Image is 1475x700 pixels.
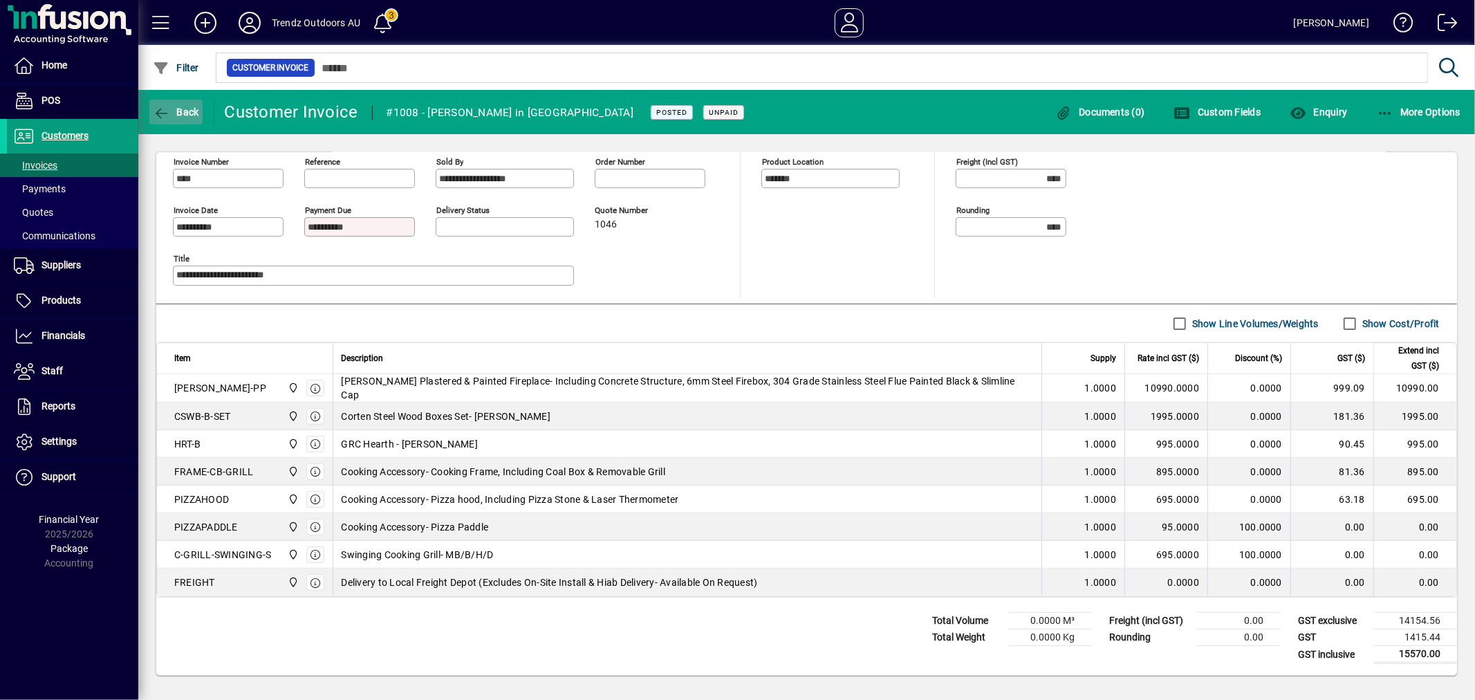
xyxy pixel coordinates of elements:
span: Home [41,59,67,71]
span: Item [174,351,191,366]
span: Posted [656,108,687,117]
a: Support [7,460,138,495]
td: 0.0000 Kg [1008,629,1091,646]
td: 100.0000 [1207,513,1290,541]
div: 695.0000 [1133,548,1199,562]
mat-label: Sold by [436,157,463,167]
td: 181.36 [1290,403,1373,430]
td: Total Weight [925,629,1008,646]
span: 1.0000 [1085,548,1117,562]
td: 100.0000 [1207,541,1290,569]
div: [PERSON_NAME] [1294,12,1369,34]
td: 0.00 [1290,569,1373,596]
div: 995.0000 [1133,437,1199,451]
button: Documents (0) [1052,100,1149,125]
td: 0.00 [1197,613,1280,629]
td: GST exclusive [1291,613,1374,629]
span: Corten Steel Wood Boxes Set- [PERSON_NAME] [342,409,551,423]
div: FREIGHT [174,575,215,589]
mat-label: Invoice number [174,157,229,167]
span: Central [284,492,300,507]
span: Quotes [14,207,53,218]
a: Quotes [7,201,138,224]
span: POS [41,95,60,106]
td: 0.0000 [1207,458,1290,486]
span: Payments [14,183,66,194]
mat-label: Delivery status [436,205,490,215]
td: 81.36 [1290,458,1373,486]
div: 695.0000 [1133,492,1199,506]
span: Discount (%) [1235,351,1282,366]
span: Filter [153,62,199,73]
span: Settings [41,436,77,447]
td: 63.18 [1290,486,1373,513]
button: Back [149,100,203,125]
span: Financials [41,330,85,341]
span: Products [41,295,81,306]
a: Logout [1427,3,1458,48]
td: 15570.00 [1374,646,1457,663]
td: 0.0000 [1207,430,1290,458]
a: Staff [7,354,138,389]
span: Customer Invoice [232,61,309,75]
div: FRAME-CB-GRILL [174,465,254,479]
span: 1.0000 [1085,437,1117,451]
td: 0.00 [1290,513,1373,541]
span: Back [153,107,199,118]
span: Central [284,519,300,535]
span: GST ($) [1337,351,1365,366]
button: Filter [149,55,203,80]
td: 1995.00 [1373,403,1456,430]
span: Invoices [14,160,57,171]
div: HRT-B [174,437,201,451]
div: 1995.0000 [1133,409,1199,423]
mat-label: Title [174,254,189,264]
td: 999.09 [1290,374,1373,403]
mat-label: Reference [305,157,340,167]
td: 10990.00 [1373,374,1456,403]
mat-label: Rounding [956,205,990,215]
span: Description [342,351,384,366]
span: Delivery to Local Freight Depot (Excludes On-Site Install & Hiab Delivery- Available On Request) [342,575,758,589]
mat-label: Invoice date [174,205,218,215]
td: 695.00 [1373,486,1456,513]
a: Suppliers [7,248,138,283]
span: 1.0000 [1085,492,1117,506]
div: 0.0000 [1133,575,1199,589]
a: Settings [7,425,138,459]
td: Total Volume [925,613,1008,629]
div: Trendz Outdoors AU [272,12,360,34]
span: 1.0000 [1085,409,1117,423]
span: 1046 [595,219,617,230]
a: Financials [7,319,138,353]
td: 0.0000 M³ [1008,613,1091,629]
td: 14154.56 [1374,613,1457,629]
a: Invoices [7,154,138,177]
span: 1.0000 [1085,381,1117,395]
div: PIZZAPADDLE [174,520,238,534]
span: More Options [1377,107,1461,118]
label: Show Cost/Profit [1360,317,1440,331]
span: Supply [1091,351,1116,366]
span: Financial Year [39,514,100,525]
span: Support [41,471,76,482]
div: 95.0000 [1133,520,1199,534]
span: Reports [41,400,75,412]
td: 895.00 [1373,458,1456,486]
span: Cooking Accessory- Pizza hood, Including Pizza Stone & Laser Thermometer [342,492,679,506]
span: Staff [41,365,63,376]
td: 0.0000 [1207,374,1290,403]
span: Unpaid [709,108,739,117]
mat-label: Order number [595,157,645,167]
span: Central [284,380,300,396]
button: Custom Fields [1171,100,1265,125]
mat-label: Product location [762,157,824,167]
span: Central [284,464,300,479]
span: Extend incl GST ($) [1382,343,1439,374]
span: 1.0000 [1085,520,1117,534]
span: Cooking Accessory- Cooking Frame, Including Coal Box & Removable Grill [342,465,666,479]
label: Show Line Volumes/Weights [1189,317,1319,331]
span: [PERSON_NAME] Plastered & Painted Fireplace- Including Concrete Structure, 6mm Steel Firebox, 304... [342,374,1034,402]
div: 10990.0000 [1133,381,1199,395]
td: 1415.44 [1374,629,1457,646]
